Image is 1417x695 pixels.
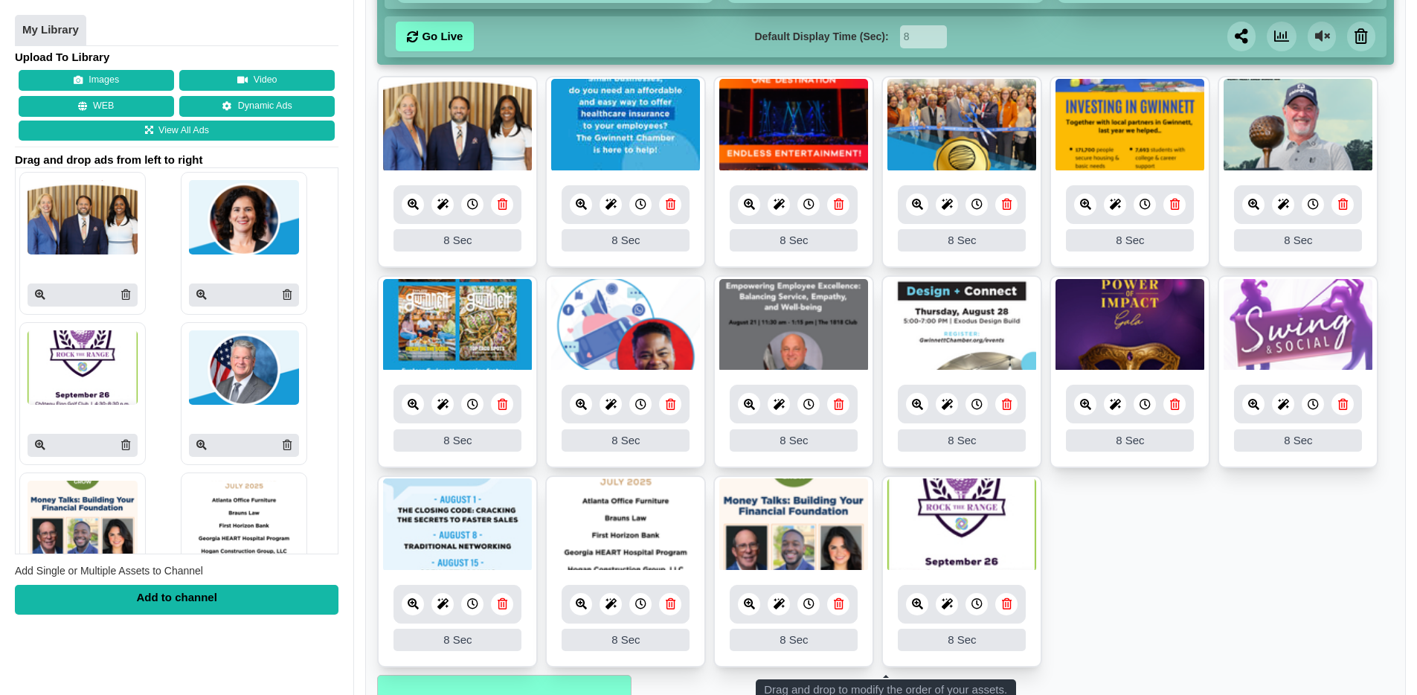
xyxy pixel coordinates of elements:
[719,79,868,172] img: 8.367 mb
[15,153,338,168] span: Drag and drop ads from left to right
[551,478,700,571] img: 248.287 kb
[887,478,1036,571] img: 1940.774 kb
[28,181,138,255] img: P250x250 image processing20250808 663185 yf6z2t
[28,331,138,406] img: P250x250 image processing20250805 518302 s75tcb
[189,481,299,556] img: P250x250 image processing20250804 518302 1ueshfh
[383,478,532,571] img: 1002.277 kb
[562,229,690,252] div: 8 Sec
[730,429,858,452] div: 8 Sec
[719,478,868,571] img: 1991.797 kb
[898,229,1026,252] div: 8 Sec
[1066,229,1194,252] div: 8 Sec
[730,629,858,651] div: 8 Sec
[396,22,474,51] a: Go Live
[179,71,335,92] button: Video
[19,97,174,118] button: WEB
[900,25,947,48] input: Seconds
[562,429,690,452] div: 8 Sec
[719,279,868,372] img: 1060.200 kb
[19,71,174,92] button: Images
[898,429,1026,452] div: 8 Sec
[1055,79,1204,172] img: 3.994 mb
[1234,229,1362,252] div: 8 Sec
[28,481,138,556] img: P250x250 image processing20250804 518302 1nrq5zt
[1224,79,1372,172] img: 11.268 mb
[887,279,1036,372] img: 2.746 mb
[383,79,532,172] img: 4.016 mb
[189,181,299,255] img: P250x250 image processing20250807 663185 jkuhs3
[730,229,858,252] div: 8 Sec
[1055,279,1204,372] img: 2.226 mb
[15,566,203,577] span: Add Single or Multiple Assets to Channel
[887,79,1036,172] img: 3.083 mb
[179,97,335,118] a: Dynamic Ads
[189,331,299,406] img: P250x250 image processing20250805 518302 4lmuuk
[19,121,335,141] a: View All Ads
[383,279,532,372] img: 2.316 mb
[562,629,690,651] div: 8 Sec
[551,79,700,172] img: 1411.657 kb
[551,279,700,372] img: 1765.098 kb
[393,429,521,452] div: 8 Sec
[15,15,86,46] a: My Library
[898,629,1026,651] div: 8 Sec
[1234,429,1362,452] div: 8 Sec
[754,29,888,45] label: Default Display Time (Sec):
[1343,624,1417,695] iframe: Chat Widget
[15,585,338,615] div: Add to channel
[1066,429,1194,452] div: 8 Sec
[15,50,338,65] h4: Upload To Library
[393,229,521,252] div: 8 Sec
[393,629,521,651] div: 8 Sec
[1224,279,1372,372] img: 4.659 mb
